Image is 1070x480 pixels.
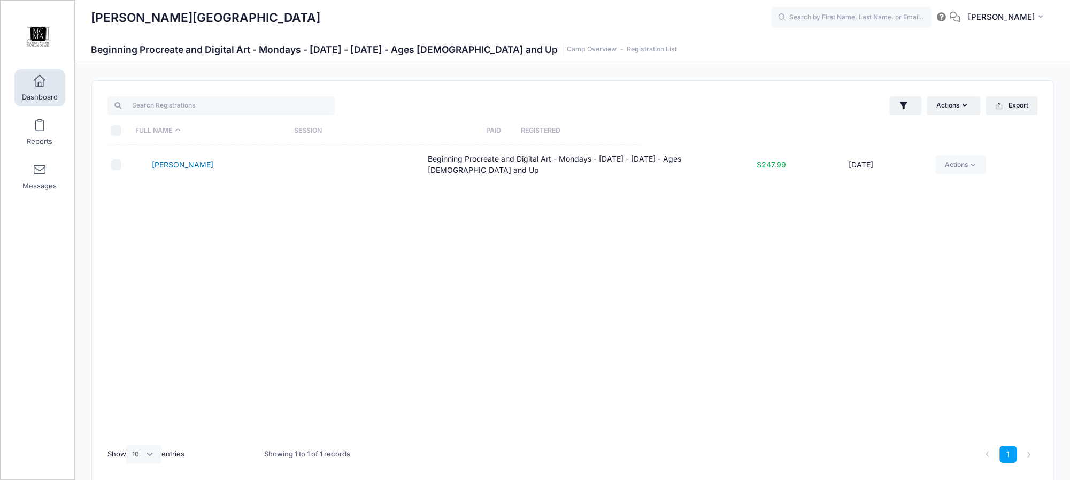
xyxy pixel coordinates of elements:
span: [PERSON_NAME] [967,11,1035,23]
a: Dashboard [14,69,65,106]
span: $247.99 [757,160,786,169]
span: Dashboard [22,93,58,102]
select: Showentries [126,445,161,463]
td: Beginning Procreate and Digital Art - Mondays - [DATE] - [DATE] - Ages [DEMOGRAPHIC_DATA] and Up [422,145,698,185]
span: Reports [27,137,52,146]
a: [PERSON_NAME] [152,160,213,169]
div: Showing 1 to 1 of 1 records [264,442,350,467]
th: Paid: activate to sort column ascending [448,117,501,145]
img: Marietta Cobb Museum of Art [18,17,58,57]
h1: Beginning Procreate and Digital Art - Mondays - [DATE] - [DATE] - Ages [DEMOGRAPHIC_DATA] and Up [91,44,677,55]
button: [PERSON_NAME] [960,5,1054,30]
button: Export [986,96,1037,115]
th: Session: activate to sort column ascending [289,117,448,145]
a: Marietta Cobb Museum of Art [1,11,75,62]
td: [DATE] [791,145,930,185]
label: Show entries [107,445,184,463]
a: Camp Overview [567,45,617,54]
a: 1 [999,446,1017,463]
h1: [PERSON_NAME][GEOGRAPHIC_DATA] [91,5,320,30]
a: Actions [935,156,986,174]
button: Actions [927,96,980,115]
span: Messages [22,181,57,191]
th: Full Name: activate to sort column descending [130,117,289,145]
th: Registered: activate to sort column ascending [501,117,581,145]
a: Messages [14,158,65,195]
a: Reports [14,113,65,151]
input: Search Registrations [107,96,335,115]
a: Registration List [627,45,677,54]
input: Search by First Name, Last Name, or Email... [771,7,932,28]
